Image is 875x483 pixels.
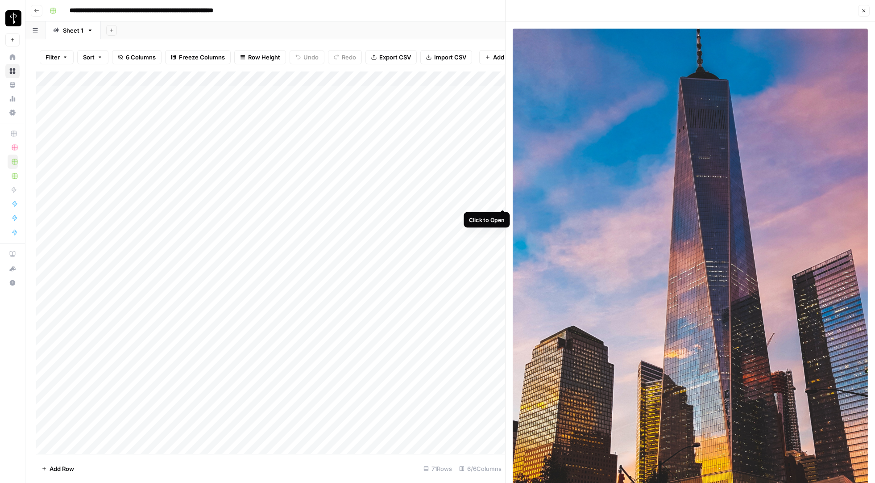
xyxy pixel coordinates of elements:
[126,53,156,62] span: 6 Columns
[5,50,20,64] a: Home
[420,50,472,64] button: Import CSV
[5,105,20,120] a: Settings
[379,53,411,62] span: Export CSV
[5,10,21,26] img: LP Production Workloads Logo
[342,53,356,62] span: Redo
[46,21,101,39] a: Sheet 1
[456,462,505,476] div: 6/6 Columns
[5,247,20,261] a: AirOps Academy
[479,50,533,64] button: Add Column
[36,462,79,476] button: Add Row
[469,215,505,224] div: Click to Open
[5,64,20,78] a: Browse
[6,262,19,275] div: What's new?
[303,53,319,62] span: Undo
[46,53,60,62] span: Filter
[328,50,362,64] button: Redo
[83,53,95,62] span: Sort
[434,53,466,62] span: Import CSV
[290,50,324,64] button: Undo
[63,26,83,35] div: Sheet 1
[5,276,20,290] button: Help + Support
[77,50,108,64] button: Sort
[234,50,286,64] button: Row Height
[248,53,280,62] span: Row Height
[40,50,74,64] button: Filter
[112,50,162,64] button: 6 Columns
[5,261,20,276] button: What's new?
[5,7,20,29] button: Workspace: LP Production Workloads
[5,92,20,106] a: Usage
[179,53,225,62] span: Freeze Columns
[165,50,231,64] button: Freeze Columns
[365,50,417,64] button: Export CSV
[5,78,20,92] a: Your Data
[493,53,527,62] span: Add Column
[50,464,74,473] span: Add Row
[420,462,456,476] div: 71 Rows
